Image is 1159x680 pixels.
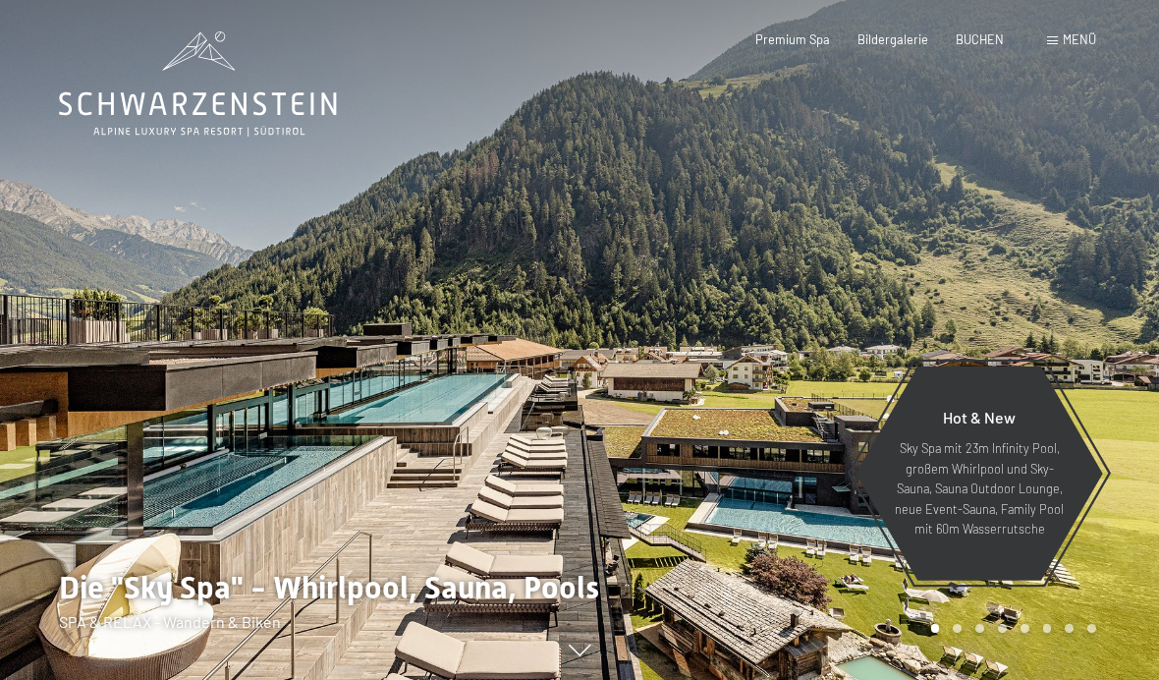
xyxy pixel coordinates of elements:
[1087,624,1096,633] div: Carousel Page 8
[1063,31,1096,47] span: Menü
[855,366,1104,582] a: Hot & New Sky Spa mit 23m Infinity Pool, großem Whirlpool und Sky-Sauna, Sauna Outdoor Lounge, ne...
[975,624,984,633] div: Carousel Page 3
[998,624,1007,633] div: Carousel Page 4
[1065,624,1074,633] div: Carousel Page 7
[857,31,928,47] a: Bildergalerie
[1021,624,1029,633] div: Carousel Page 5
[931,624,940,633] div: Carousel Page 1 (Current Slide)
[943,408,1016,426] span: Hot & New
[894,438,1065,538] p: Sky Spa mit 23m Infinity Pool, großem Whirlpool und Sky-Sauna, Sauna Outdoor Lounge, neue Event-S...
[924,624,1096,633] div: Carousel Pagination
[953,624,962,633] div: Carousel Page 2
[956,31,1004,47] a: BUCHEN
[755,31,830,47] a: Premium Spa
[1043,624,1052,633] div: Carousel Page 6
